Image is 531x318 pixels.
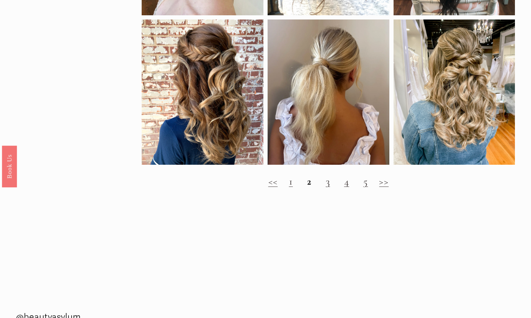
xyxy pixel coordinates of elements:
a: Book Us [2,146,17,187]
a: << [268,175,278,188]
a: >> [379,175,389,188]
strong: 2 [307,175,312,188]
a: 1 [289,175,293,188]
a: 4 [344,175,349,188]
a: 3 [326,175,330,188]
a: 5 [363,175,368,188]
